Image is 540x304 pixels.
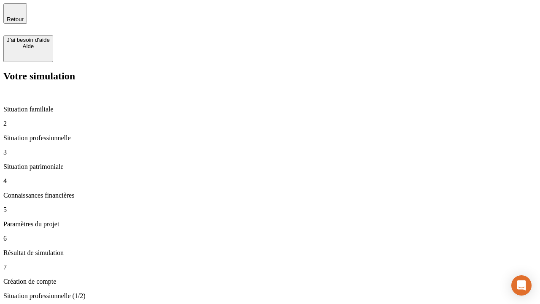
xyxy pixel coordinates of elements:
p: Paramètres du projet [3,220,537,228]
p: Résultat de simulation [3,249,537,257]
p: Situation professionnelle [3,134,537,142]
button: J’ai besoin d'aideAide [3,35,53,62]
p: 4 [3,177,537,185]
p: 6 [3,235,537,242]
span: Retour [7,16,24,22]
p: Situation professionnelle (1/2) [3,292,537,300]
button: Retour [3,3,27,24]
p: 7 [3,263,537,271]
p: Création de compte [3,278,537,285]
p: 2 [3,120,537,128]
p: 5 [3,206,537,214]
div: J’ai besoin d'aide [7,37,50,43]
h2: Votre simulation [3,71,537,82]
p: Situation patrimoniale [3,163,537,171]
p: Connaissances financières [3,192,537,199]
div: Aide [7,43,50,49]
div: Open Intercom Messenger [511,275,532,296]
p: Situation familiale [3,106,537,113]
p: 3 [3,149,537,156]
